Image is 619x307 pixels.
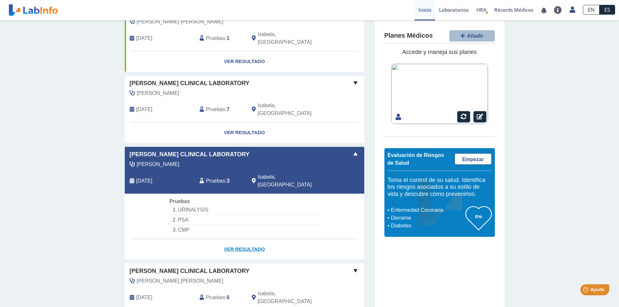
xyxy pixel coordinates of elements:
[130,267,250,275] span: [PERSON_NAME] Clinical Laboratory
[466,212,492,221] h3: 0%
[258,290,329,305] span: Isabela, PR
[136,34,152,42] span: 2021-07-28
[195,102,247,117] div: :
[561,282,612,300] iframe: Help widget launcher
[389,214,466,222] li: Derrame
[258,173,329,189] span: Isabela, PR
[388,177,492,198] h5: Toma el control de su salud. Identifica los riesgos asociados a su estilo de vida y descubre cómo...
[195,31,247,46] div: :
[137,89,179,97] span: Rodriguez, Audeliz
[125,239,364,260] a: Ver Resultado
[137,277,224,285] span: Rodriguez Rodriguez, Audeliz
[136,106,152,113] span: 2025-02-18
[227,107,230,112] b: 7
[467,33,484,39] span: Añadir
[402,49,477,55] span: Accede y maneja sus planes
[169,215,319,225] li: PSA
[136,294,152,301] span: 2024-12-13
[258,102,329,117] span: Isabela, PR
[389,222,466,230] li: Diabetes
[169,205,319,215] li: URINALYSIS
[195,290,247,305] div: :
[136,177,152,185] span: 2025-01-22
[258,31,329,46] span: Isabela, PR
[137,160,179,168] span: Roman Aqueron, William
[462,157,484,162] span: Empezar
[384,32,433,40] h4: Planes Médicos
[600,5,615,15] a: ES
[449,30,495,42] button: Añadir
[227,295,230,300] b: 6
[206,177,225,185] span: Pruebas
[169,198,190,204] span: Pruebas
[206,294,225,301] span: Pruebas
[583,5,600,15] a: EN
[125,122,364,143] a: Ver Resultado
[206,106,225,113] span: Pruebas
[476,6,486,13] span: HRA
[227,178,230,184] b: 3
[388,152,444,166] span: Evaluación de Riesgos de Salud
[227,35,230,41] b: 1
[389,206,466,214] li: Enfermedad Coronaria
[130,79,250,88] span: [PERSON_NAME] Clinical Laboratory
[169,225,319,235] li: CMP
[137,18,224,26] span: Rodriguez Rodriguez, Audeliz
[125,51,364,72] a: Ver Resultado
[195,173,247,189] div: :
[130,150,250,159] span: [PERSON_NAME] Clinical Laboratory
[206,34,225,42] span: Pruebas
[455,153,492,165] a: Empezar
